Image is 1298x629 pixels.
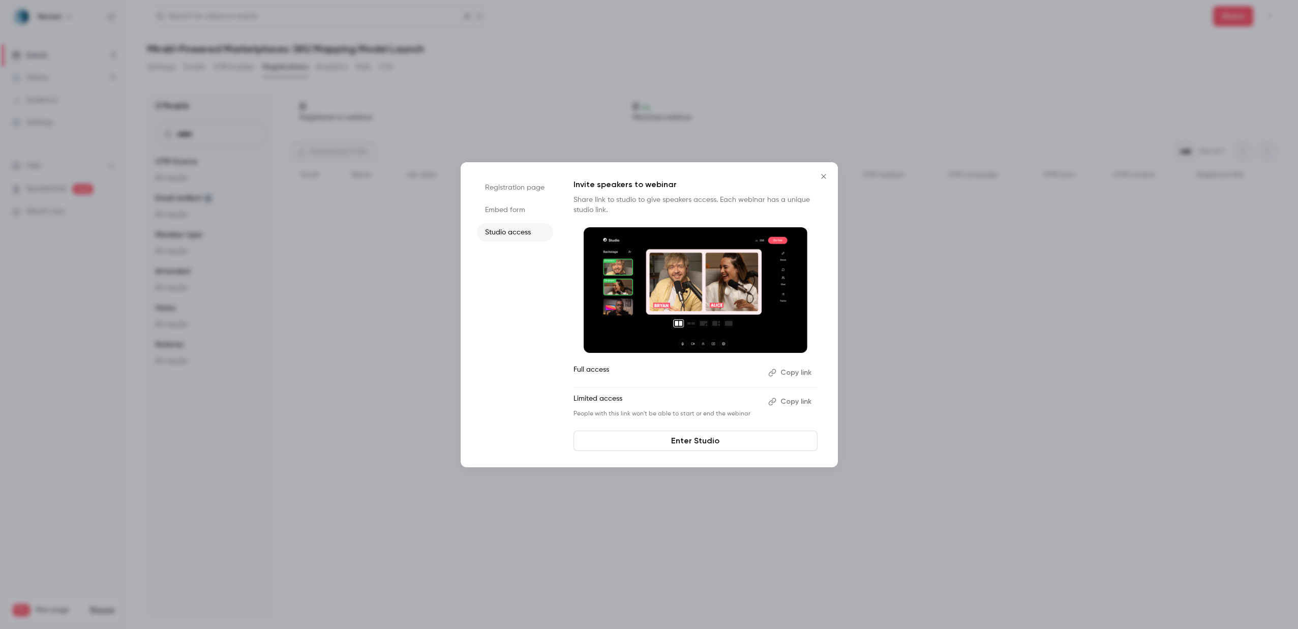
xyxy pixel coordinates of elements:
[573,394,760,410] p: Limited access
[813,166,834,187] button: Close
[573,195,818,215] p: Share link to studio to give speakers access. Each webinar has a unique studio link.
[573,178,818,191] p: Invite speakers to webinar
[477,223,553,242] li: Studio access
[764,394,818,410] button: Copy link
[573,410,760,418] p: People with this link won't be able to start or end the webinar
[477,178,553,197] li: Registration page
[764,365,818,381] button: Copy link
[573,365,760,381] p: Full access
[477,201,553,219] li: Embed form
[584,227,807,353] img: Invite speakers to webinar
[573,431,818,451] a: Enter Studio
